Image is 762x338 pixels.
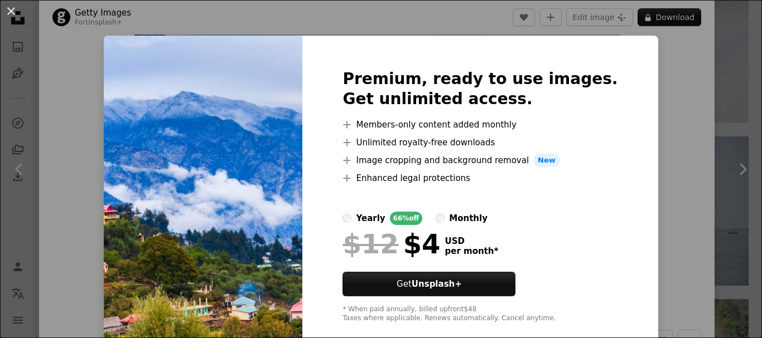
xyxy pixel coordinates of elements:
[343,172,618,185] li: Enhanced legal protections
[343,118,618,131] li: Members-only content added monthly
[343,214,351,223] input: yearly66%off
[343,229,398,258] span: $12
[390,212,423,225] div: 66% off
[449,212,488,225] div: monthly
[343,136,618,149] li: Unlimited royalty-free downloads
[343,154,618,167] li: Image cropping and background removal
[445,236,498,246] span: USD
[343,272,515,296] button: GetUnsplash+
[356,212,385,225] div: yearly
[343,305,618,323] div: * When paid annually, billed upfront $48 Taxes where applicable. Renews automatically. Cancel any...
[343,69,618,109] h2: Premium, ready to use images. Get unlimited access.
[436,214,445,223] input: monthly
[412,279,462,289] strong: Unsplash+
[343,229,440,258] div: $4
[445,246,498,256] span: per month *
[533,154,560,167] span: New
